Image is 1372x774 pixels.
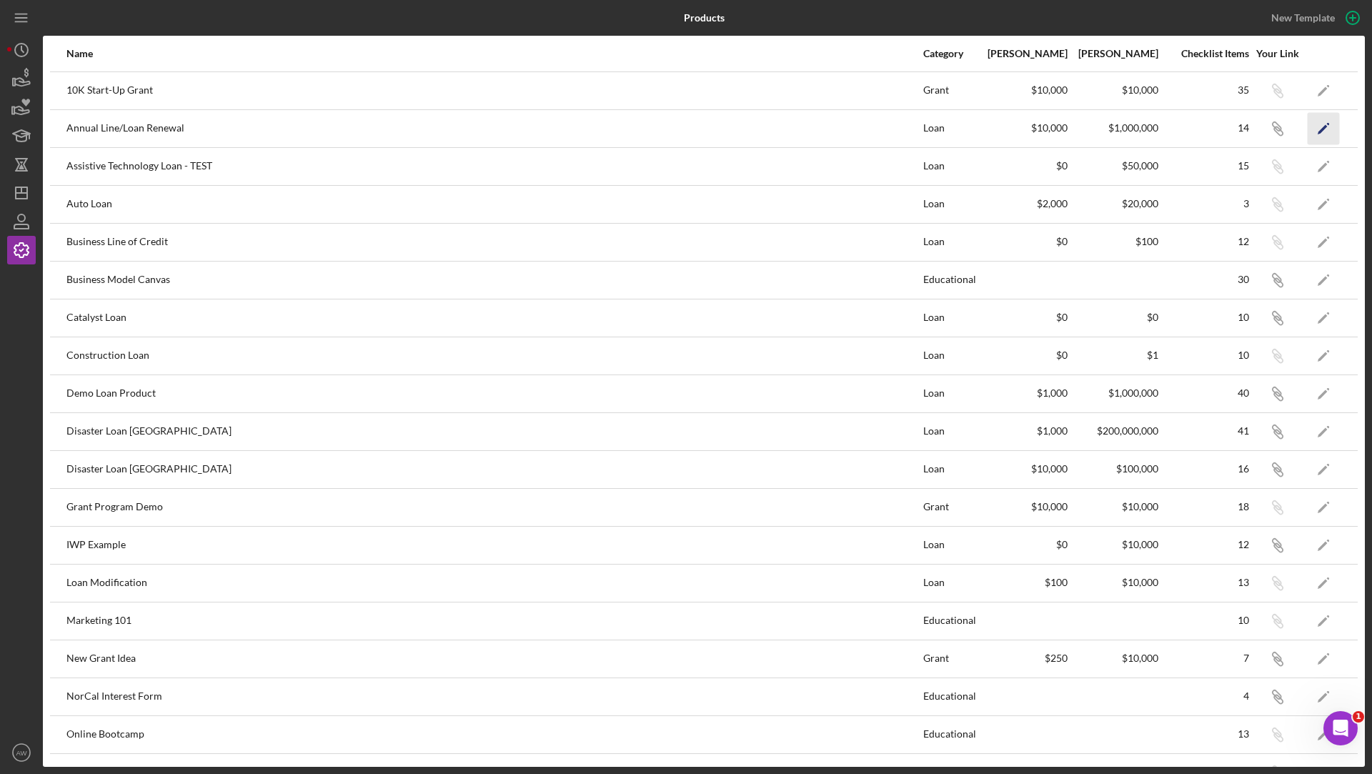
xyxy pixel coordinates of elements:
[1160,425,1249,437] div: 41
[1069,653,1158,664] div: $10,000
[1069,48,1158,59] div: [PERSON_NAME]
[1160,198,1249,209] div: 3
[66,603,922,639] div: Marketing 101
[923,641,977,677] div: Grant
[66,376,922,412] div: Demo Loan Product
[66,224,922,260] div: Business Line of Credit
[1069,160,1158,172] div: $50,000
[66,414,922,450] div: Disaster Loan [GEOGRAPHIC_DATA]
[66,262,922,298] div: Business Model Canvas
[1069,501,1158,512] div: $10,000
[978,425,1068,437] div: $1,000
[923,414,977,450] div: Loan
[66,452,922,487] div: Disaster Loan [GEOGRAPHIC_DATA]
[978,48,1068,59] div: [PERSON_NAME]
[978,653,1068,664] div: $250
[978,160,1068,172] div: $0
[1069,539,1158,550] div: $10,000
[1069,198,1158,209] div: $20,000
[1069,577,1158,588] div: $10,000
[923,224,977,260] div: Loan
[1160,463,1249,475] div: 16
[1160,690,1249,702] div: 4
[66,187,922,222] div: Auto Loan
[66,527,922,563] div: IWP Example
[1160,160,1249,172] div: 15
[1069,236,1158,247] div: $100
[923,490,977,525] div: Grant
[978,198,1068,209] div: $2,000
[1160,728,1249,740] div: 13
[66,338,922,374] div: Construction Loan
[1263,7,1365,29] button: New Template
[978,539,1068,550] div: $0
[923,300,977,336] div: Loan
[66,149,922,184] div: Assistive Technology Loan - TEST
[923,48,977,59] div: Category
[1160,653,1249,664] div: 7
[1251,48,1304,59] div: Your Link
[684,12,725,24] b: Products
[923,679,977,715] div: Educational
[978,122,1068,134] div: $10,000
[1069,463,1158,475] div: $100,000
[66,111,922,147] div: Annual Line/Loan Renewal
[66,48,922,59] div: Name
[978,577,1068,588] div: $100
[7,738,36,767] button: AW
[1069,349,1158,361] div: $1
[1160,122,1249,134] div: 14
[66,717,922,753] div: Online Bootcamp
[1160,501,1249,512] div: 18
[978,501,1068,512] div: $10,000
[1160,539,1249,550] div: 12
[923,717,977,753] div: Educational
[923,527,977,563] div: Loan
[978,463,1068,475] div: $10,000
[923,565,977,601] div: Loan
[1160,349,1249,361] div: 10
[923,149,977,184] div: Loan
[923,452,977,487] div: Loan
[1069,312,1158,323] div: $0
[1160,312,1249,323] div: 10
[1160,615,1249,626] div: 10
[1323,711,1358,745] iframe: Intercom live chat
[1069,425,1158,437] div: $200,000,000
[66,490,922,525] div: Grant Program Demo
[923,376,977,412] div: Loan
[978,84,1068,96] div: $10,000
[923,73,977,109] div: Grant
[1353,711,1364,723] span: 1
[16,749,27,757] text: AW
[1271,7,1335,29] div: New Template
[923,111,977,147] div: Loan
[66,300,922,336] div: Catalyst Loan
[978,349,1068,361] div: $0
[1069,84,1158,96] div: $10,000
[66,73,922,109] div: 10K Start-Up Grant
[923,338,977,374] div: Loan
[66,679,922,715] div: NorCal Interest Form
[978,236,1068,247] div: $0
[1160,387,1249,399] div: 40
[1160,274,1249,285] div: 30
[66,641,922,677] div: New Grant Idea
[1160,84,1249,96] div: 35
[923,603,977,639] div: Educational
[1160,577,1249,588] div: 13
[923,262,977,298] div: Educational
[978,387,1068,399] div: $1,000
[1069,122,1158,134] div: $1,000,000
[1160,236,1249,247] div: 12
[978,312,1068,323] div: $0
[66,565,922,601] div: Loan Modification
[1160,48,1249,59] div: Checklist Items
[923,187,977,222] div: Loan
[1069,387,1158,399] div: $1,000,000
